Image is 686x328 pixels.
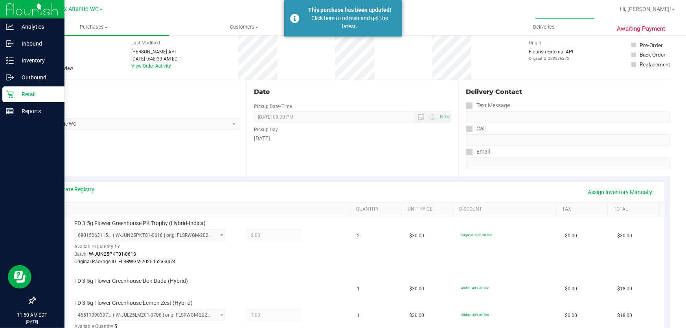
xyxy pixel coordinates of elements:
[640,60,670,68] div: Replacement
[6,40,14,48] inline-svg: Inbound
[617,24,666,33] span: Awaiting Payment
[169,24,319,31] span: Customers
[356,206,399,213] a: Quantity
[357,232,360,240] span: 2
[254,134,451,143] div: [DATE]
[583,185,658,199] a: Assign Inventory Manually
[48,185,95,193] a: View State Registry
[523,24,566,31] span: Deliveries
[6,90,14,98] inline-svg: Retail
[357,312,360,319] span: 1
[565,285,577,293] span: $0.00
[58,6,99,13] span: Jax Atlantic WC
[617,312,632,319] span: $18.00
[409,312,424,319] span: $30.00
[466,87,670,97] div: Delivery Contact
[466,134,670,146] input: Format: (999) 999-9999
[640,41,663,49] div: Pre-Order
[74,241,233,257] div: Available Quantity:
[74,277,188,285] span: FD 3.5g Flower Greenhouse Don Dada (Hybrid)
[14,90,61,99] p: Retail
[4,319,61,324] p: [DATE]
[461,233,492,237] span: 50ghpkt: 50% off line
[565,232,577,240] span: $0.00
[14,56,61,65] p: Inventory
[304,14,396,31] div: Click here to refresh and get the latest.
[8,265,31,289] iframe: Resource center
[118,259,176,264] span: FLSRWGM-20250623-3474
[132,63,171,69] a: View Order Activity
[74,299,193,307] span: FD 3.5g Flower Greenhouse Lemon Zest (Hybrid)
[132,39,160,46] label: Last Modified
[469,19,619,35] a: Deliveries
[466,100,510,111] label: Text Message
[461,286,489,290] span: 40dep: 40% off line
[529,48,574,61] div: Flourish External API
[169,19,319,35] a: Customers
[409,285,424,293] span: $30.00
[565,312,577,319] span: $0.00
[6,23,14,31] inline-svg: Analytics
[617,232,632,240] span: $30.00
[132,55,181,62] div: [DATE] 9:48:33 AM EDT
[459,206,553,213] a: Discount
[6,73,14,81] inline-svg: Outbound
[614,206,657,213] a: Total
[563,206,605,213] a: Tax
[254,87,451,97] div: Date
[19,19,169,35] a: Purchases
[74,220,206,227] span: FD 3.5g Flower Greenhouse PK Trophy (Hybrid-Indica)
[254,103,292,110] label: Pickup Date/Time
[14,22,61,31] p: Analytics
[529,55,574,61] p: Original ID: 328336275
[466,146,490,158] label: Email
[6,57,14,64] inline-svg: Inventory
[89,251,136,257] span: W-JUN25PKT01-0618
[14,39,61,48] p: Inbound
[529,39,542,46] label: Origin
[74,251,88,257] span: Batch:
[254,126,278,133] label: Pickup Day
[35,87,239,97] div: Location
[74,259,117,264] span: Original Package ID:
[304,6,396,14] div: This purchase has been updated!
[114,244,120,249] span: 17
[640,51,666,59] div: Back Order
[14,73,61,82] p: Outbound
[357,285,360,293] span: 1
[466,123,486,134] label: Call
[620,6,671,12] span: Hi, [PERSON_NAME]!
[6,107,14,115] inline-svg: Reports
[409,232,424,240] span: $30.00
[19,24,169,31] span: Purchases
[4,312,61,319] p: 11:50 AM EDT
[617,285,632,293] span: $18.00
[461,313,489,317] span: 40dep: 40% off line
[408,206,450,213] a: Unit Price
[132,48,181,55] div: [PERSON_NAME] API
[46,206,347,213] a: SKU
[466,111,670,123] input: Format: (999) 999-9999
[14,106,61,116] p: Reports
